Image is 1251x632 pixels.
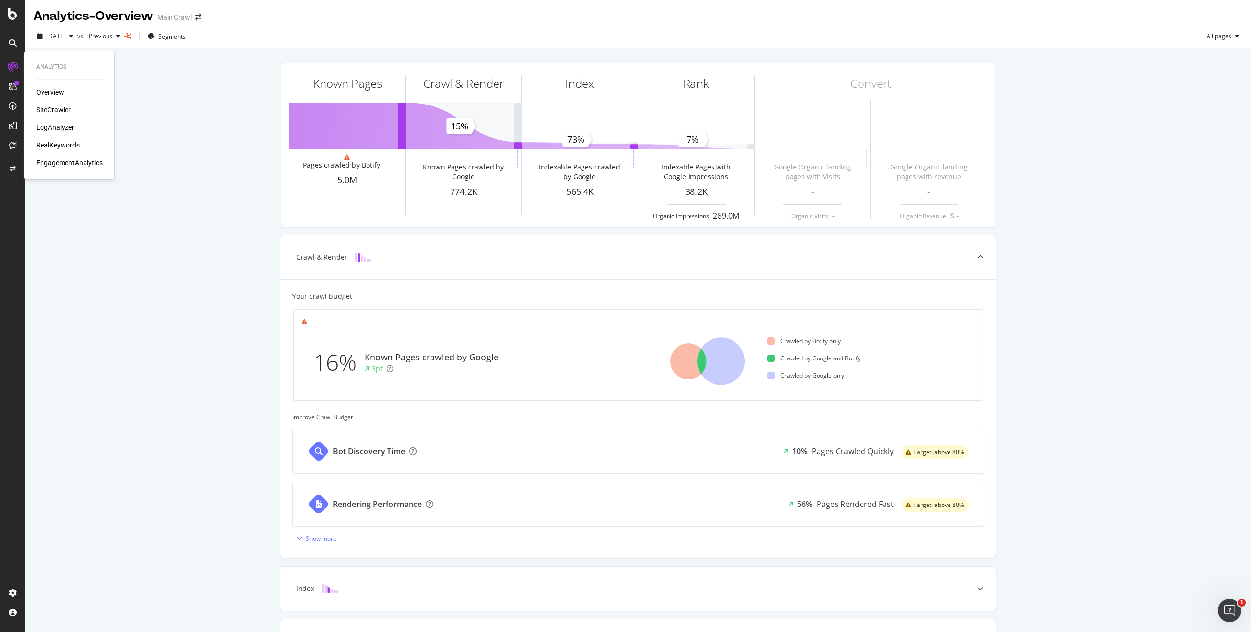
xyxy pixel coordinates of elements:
span: 1 [1238,599,1246,607]
div: 56% [797,499,813,510]
button: Show more [292,530,337,546]
span: vs [77,32,85,40]
div: Your crawl budget [292,292,352,301]
div: warning label [902,445,968,459]
iframe: Intercom live chat [1218,599,1241,622]
div: Index [565,75,594,92]
span: Segments [158,32,186,41]
a: RealKeywords [36,140,80,150]
div: 269.0M [713,211,739,222]
div: 16% [313,346,365,379]
span: Previous [85,32,112,40]
div: Rendering Performance [333,499,422,510]
a: EngagementAnalytics [36,158,103,168]
div: Crawled by Google and Botify [767,354,861,362]
a: LogAnalyzer [36,123,74,132]
div: Main Crawl [157,12,192,22]
div: Indexable Pages crawled by Google [536,162,623,182]
img: block-icon [355,253,371,262]
div: Pages Rendered Fast [817,499,894,510]
a: SiteCrawler [36,105,71,115]
div: Known Pages crawled by Google [365,351,498,364]
div: 38.2K [638,186,754,198]
div: Known Pages crawled by Google [419,162,507,182]
div: Known Pages [313,75,382,92]
div: Pages crawled by Botify [303,160,380,170]
div: arrow-right-arrow-left [195,14,201,21]
button: All pages [1203,28,1243,44]
div: Rank [683,75,709,92]
a: Rendering Performance56%Pages Rendered Fastwarning label [292,482,984,527]
span: 2025 Sep. 4th [46,32,65,40]
div: Organic Impressions [653,212,709,220]
div: 10% [792,446,808,457]
div: Pages Crawled Quickly [812,446,894,457]
div: 774.2K [406,186,521,198]
div: Bot Discovery Time [333,446,405,457]
img: block-icon [322,584,338,593]
div: 3pt [372,364,383,374]
div: Show more [306,534,337,543]
div: Improve Crawl Budget [292,413,984,421]
div: Crawled by Google only [767,371,844,379]
div: 565.4K [522,186,638,198]
div: 5.0M [289,174,405,187]
div: Crawl & Render [296,253,347,262]
div: Analytics [36,63,103,71]
span: Target: above 80% [913,502,964,508]
span: Target: above 80% [913,449,964,455]
div: Analytics - Overview [33,8,153,24]
button: [DATE] [33,28,77,44]
div: Crawl & Render [423,75,504,92]
div: Indexable Pages with Google Impressions [652,162,739,182]
span: All pages [1203,32,1231,40]
button: Segments [144,28,190,44]
a: Bot Discovery Time10%Pages Crawled Quicklywarning label [292,429,984,474]
div: warning label [902,498,968,512]
a: Overview [36,87,64,97]
div: Crawled by Botify only [767,337,841,345]
button: Previous [85,28,124,44]
div: Index [296,584,314,593]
